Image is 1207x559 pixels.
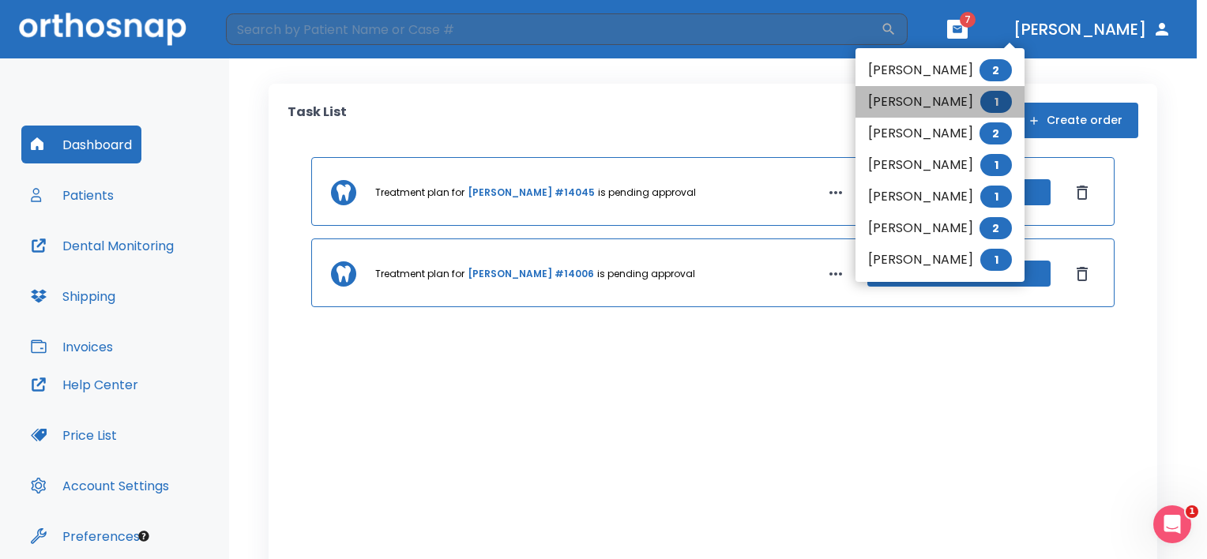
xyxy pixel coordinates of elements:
[1186,505,1198,518] span: 1
[855,244,1025,276] li: [PERSON_NAME]
[980,217,1012,239] span: 2
[1153,505,1191,543] iframe: Intercom live chat
[855,149,1025,181] li: [PERSON_NAME]
[980,122,1012,144] span: 2
[855,54,1025,86] li: [PERSON_NAME]
[855,212,1025,244] li: [PERSON_NAME]
[980,186,1012,208] span: 1
[855,181,1025,212] li: [PERSON_NAME]
[980,59,1012,81] span: 2
[980,154,1012,176] span: 1
[855,86,1025,118] li: [PERSON_NAME]
[855,118,1025,149] li: [PERSON_NAME]
[980,249,1012,271] span: 1
[980,91,1012,113] span: 1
